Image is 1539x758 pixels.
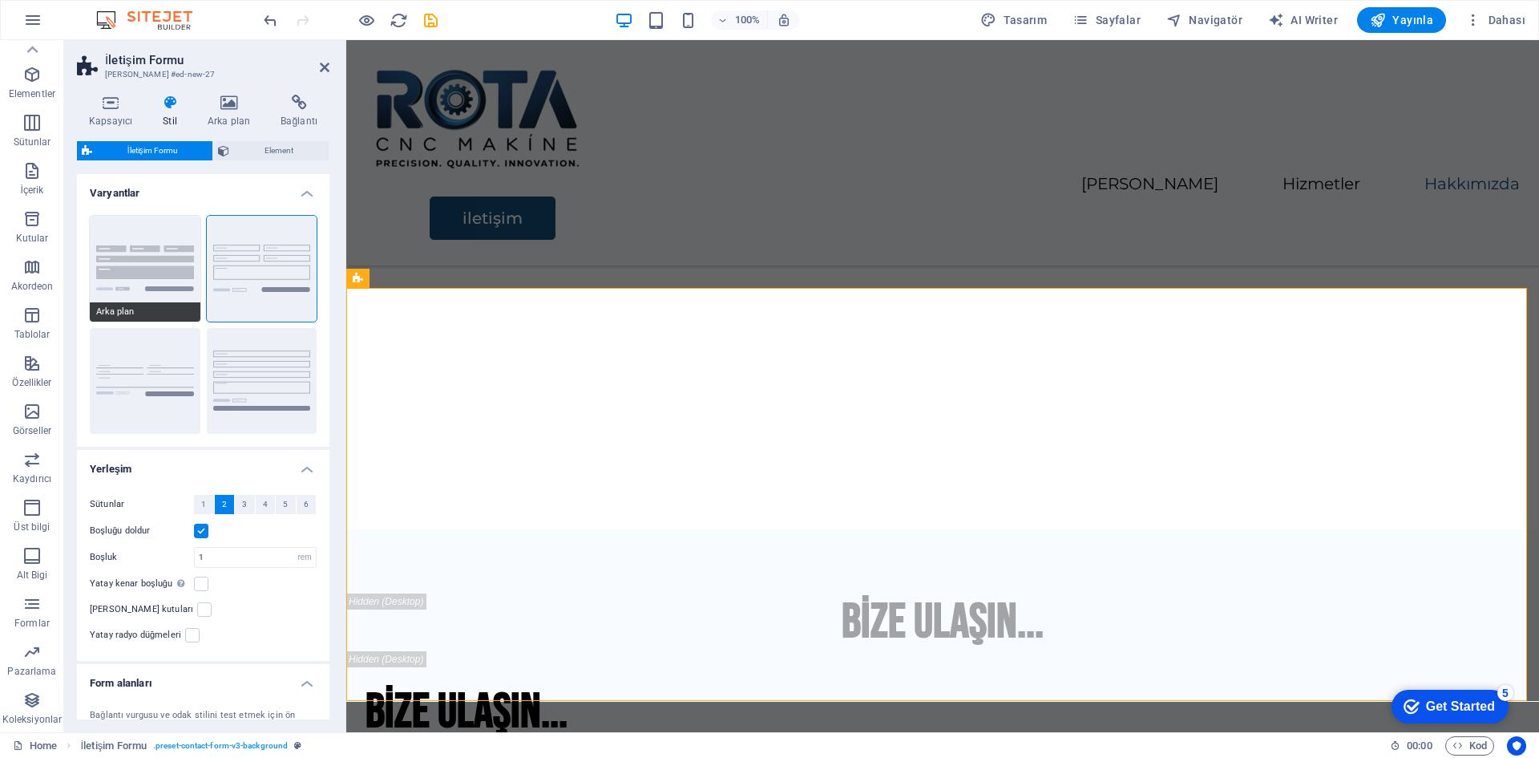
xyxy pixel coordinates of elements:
[980,12,1047,28] span: Tasarım
[105,53,329,67] h2: İletişim Formu
[17,569,48,582] p: Alt Bigi
[269,95,329,128] h4: Bağlantı
[1507,736,1526,756] button: Usercentrics
[105,67,297,82] h3: [PERSON_NAME] #ed-new-27
[14,521,50,533] p: Üst bilgi
[16,232,49,245] p: Kutular
[153,736,288,756] span: . preset-contact-form-v3-background
[1418,740,1420,752] span: :
[14,328,50,341] p: Tablolar
[11,280,54,293] p: Akordeon
[297,495,317,514] button: 6
[711,10,768,30] button: 100%
[1357,7,1446,33] button: Yayınla
[77,450,329,479] h4: Yerleşim
[234,141,324,160] span: Element
[1370,12,1433,28] span: Yayınla
[263,495,268,514] span: 4
[151,95,196,128] h4: Stil
[777,13,791,27] i: Yeniden boyutlandırmada yakınlaştırma düzeyini seçilen cihaza uyacak şekilde otomatik olarak ayarla.
[276,495,296,514] button: 5
[90,553,194,561] label: Boşluk
[81,736,147,756] span: Seçmek için tıkla. Düzenlemek için çift tıkla
[12,376,51,389] p: Özellikler
[242,495,247,514] span: 3
[1407,736,1432,756] span: 00 00
[357,10,376,30] button: Ön izleme modundan çıkıp düzenlemeye devam etmek için buraya tıklayın
[13,472,51,485] p: Kaydırıcı
[421,10,440,30] button: save
[1072,12,1141,28] span: Sayfalar
[90,626,185,645] label: Yatay radyo düğmeleri
[215,495,235,514] button: 2
[2,713,62,726] p: Koleksiyonlar
[1262,7,1344,33] button: AI Writer
[261,11,280,30] i: Geri al: Varyant değişti: Varsayılan (Ctrl+Z)
[119,3,135,19] div: 5
[77,141,212,160] button: İletişim Formu
[283,495,288,514] span: 5
[294,741,301,750] i: Bu element, özelleştirilebilir bir ön ayar
[20,184,43,197] p: İçerik
[256,495,276,514] button: 4
[77,174,329,203] h4: Varyantlar
[90,302,200,322] span: Arka plan
[97,141,208,160] span: İletişim Formu
[222,495,227,514] span: 2
[90,216,200,322] button: Arka plan
[735,10,761,30] h6: 100%
[13,424,51,437] p: Görseller
[1160,7,1249,33] button: Navigatör
[1459,7,1532,33] button: Dahası
[1465,12,1525,28] span: Dahası
[13,8,130,42] div: Get Started 5 items remaining, 0% complete
[1390,736,1432,756] h6: Oturum süresi
[304,495,309,514] span: 6
[14,617,50,630] p: Formlar
[201,495,206,514] span: 1
[1445,736,1494,756] button: Kod
[77,95,151,128] h4: Kapsayıcı
[1452,736,1487,756] span: Kod
[196,95,269,128] h4: Arka plan
[9,87,55,100] p: Elementler
[47,18,116,32] div: Get Started
[90,495,194,514] label: Sütunlar
[14,136,51,148] p: Sütunlar
[1066,7,1147,33] button: Sayfalar
[1268,12,1338,28] span: AI Writer
[1166,12,1242,28] span: Navigatör
[389,10,408,30] button: reload
[194,495,214,514] button: 1
[90,521,194,541] label: Boşluğu doldur
[90,600,197,619] label: [PERSON_NAME] kutuları
[974,7,1053,33] button: Tasarım
[90,709,317,736] div: Bağlantı vurgusu ve odak stilini test etmek için ön izleme moduna geç
[77,664,329,693] h4: Form alanları
[92,10,212,30] img: Editor Logo
[90,574,194,594] label: Yatay kenar boşluğu
[235,495,255,514] button: 3
[13,736,57,756] a: Seçimi iptal etmek için tıkla. Sayfaları açmak için çift tıkla
[261,10,280,30] button: undo
[7,665,56,678] p: Pazarlama
[974,7,1053,33] div: Tasarım (Ctrl+Alt+Y)
[390,11,408,30] i: Sayfayı yeniden yükleyin
[422,11,440,30] i: Kaydet (Ctrl+S)
[81,736,302,756] nav: breadcrumb
[213,141,329,160] button: Element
